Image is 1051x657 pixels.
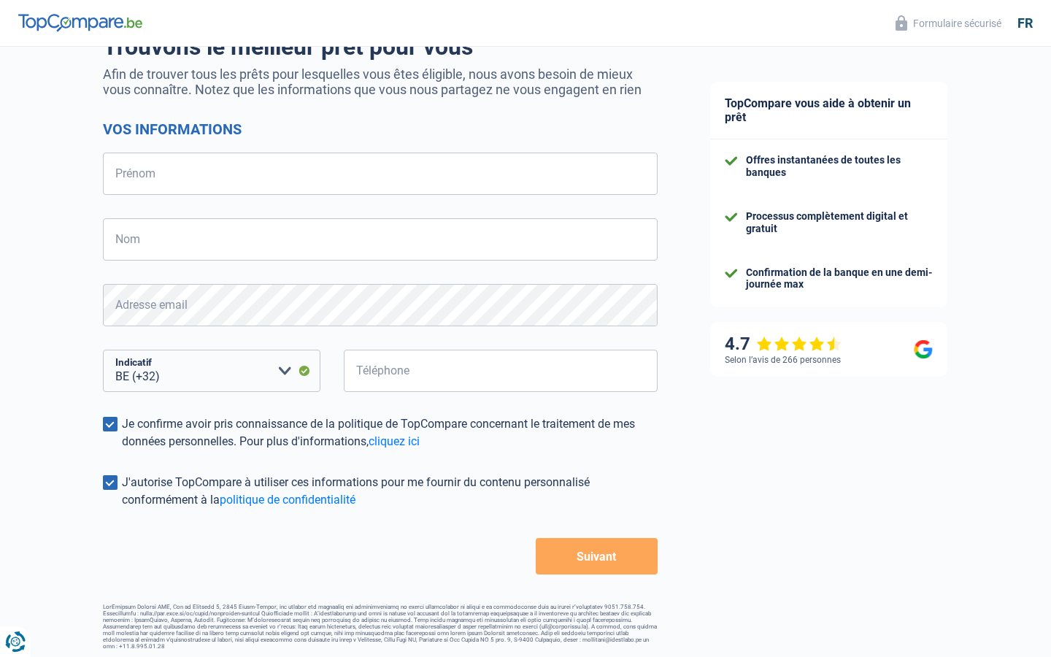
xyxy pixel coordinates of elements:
div: Je confirme avoir pris connaissance de la politique de TopCompare concernant le traitement de mes... [122,415,658,450]
p: Afin de trouver tous les prêts pour lesquelles vous êtes éligible, nous avons besoin de mieux vou... [103,66,658,97]
div: 4.7 [725,334,842,355]
h1: Trouvons le meilleur prêt pour vous [103,33,658,61]
img: TopCompare Logo [18,14,142,31]
div: fr [1017,15,1033,31]
input: 401020304 [344,350,658,392]
footer: LorEmipsum Dolorsi AME, Con ad Elitsedd 5, 2845 Eiusm-Tempor, inc utlabor etd magnaaliq eni admin... [103,604,658,650]
div: TopCompare vous aide à obtenir un prêt [710,82,947,139]
div: Selon l’avis de 266 personnes [725,355,841,365]
div: J'autorise TopCompare à utiliser ces informations pour me fournir du contenu personnalisé conform... [122,474,658,509]
div: Processus complètement digital et gratuit [746,210,933,235]
div: Confirmation de la banque en une demi-journée max [746,266,933,291]
div: Offres instantanées de toutes les banques [746,154,933,179]
h2: Vos informations [103,120,658,138]
a: cliquez ici [369,434,420,448]
button: Formulaire sécurisé [887,11,1010,35]
a: politique de confidentialité [220,493,355,507]
button: Suivant [536,538,658,575]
